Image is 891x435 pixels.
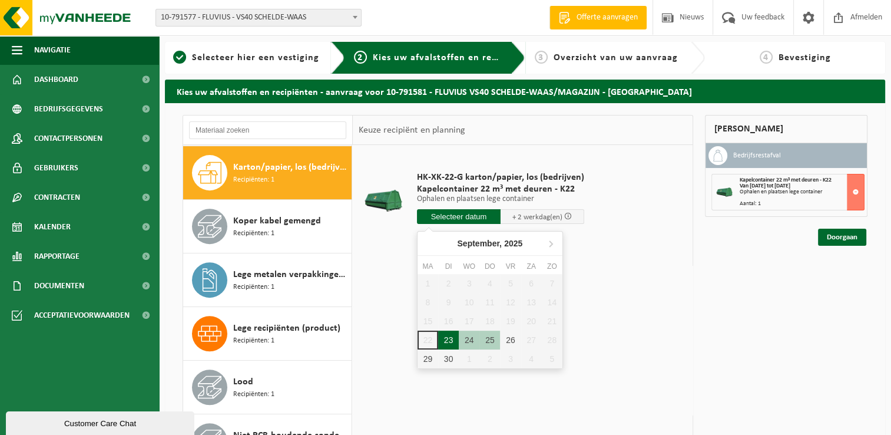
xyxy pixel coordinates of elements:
span: Documenten [34,271,84,301]
div: 30 [438,350,459,368]
span: Acceptatievoorwaarden [34,301,130,330]
span: Bevestiging [779,53,831,62]
a: 1Selecteer hier een vestiging [171,51,322,65]
div: vr [500,261,521,272]
iframe: chat widget [6,409,197,435]
span: Overzicht van uw aanvraag [554,53,678,62]
span: Karton/papier, los (bedrijven) [233,160,349,174]
span: Kies uw afvalstoffen en recipiënten [373,53,535,62]
div: 26 [500,331,521,350]
input: Selecteer datum [417,209,501,224]
span: Recipiënten: 1 [233,228,274,239]
div: 23 [438,331,459,350]
span: Offerte aanvragen [574,12,641,24]
button: Lood Recipiënten: 1 [183,361,352,414]
p: Ophalen en plaatsen lege container [417,195,584,203]
span: + 2 werkdag(en) [512,213,562,221]
span: 1 [173,51,186,64]
h3: Bedrijfsrestafval [733,146,781,165]
div: 3 [500,350,521,368]
span: Kapelcontainer 22 m³ met deuren - K22 [740,177,832,183]
span: HK-XK-22-G karton/papier, los (bedrijven) [417,172,584,183]
div: 2 [479,350,500,368]
a: Offerte aanvragen [549,6,647,29]
div: zo [542,261,562,272]
input: Materiaal zoeken [189,121,346,139]
span: Bedrijfsgegevens [34,94,103,124]
span: Selecteer hier een vestiging [192,53,319,62]
button: Lege recipiënten (product) Recipiënten: 1 [183,307,352,361]
span: Kapelcontainer 22 m³ met deuren - K22 [417,183,584,195]
span: Lood [233,375,253,389]
div: wo [459,261,479,272]
span: Dashboard [34,65,78,94]
span: Recipiënten: 1 [233,174,274,186]
i: 2025 [504,239,522,248]
span: Koper kabel gemengd [233,214,321,228]
span: Gebruikers [34,153,78,183]
button: Lege metalen verpakkingen van verf en/of inkt (schraapschoon) Recipiënten: 1 [183,253,352,307]
div: 29 [418,350,438,368]
div: September, [452,234,527,253]
div: do [479,261,500,272]
span: Recipiënten: 1 [233,282,274,293]
strong: Van [DATE] tot [DATE] [740,183,790,189]
span: Contactpersonen [34,124,102,153]
span: Kalender [34,212,71,242]
span: Navigatie [34,35,71,65]
div: ma [418,261,438,272]
div: di [438,261,459,272]
span: Recipiënten: 1 [233,335,274,347]
span: 10-791577 - FLUVIUS - VS40 SCHELDE-WAAS [156,9,361,26]
div: Aantal: 1 [740,201,864,207]
div: za [521,261,542,272]
span: Lege metalen verpakkingen van verf en/of inkt (schraapschoon) [233,268,349,282]
span: 4 [760,51,773,64]
div: Keuze recipiënt en planning [353,116,471,145]
div: 1 [459,350,479,368]
span: 2 [354,51,367,64]
div: Ophalen en plaatsen lege container [740,189,864,195]
div: 25 [479,331,500,350]
div: 24 [459,331,479,350]
span: 3 [535,51,548,64]
a: Doorgaan [818,229,866,246]
h2: Kies uw afvalstoffen en recipiënten - aanvraag voor 10-791581 - FLUVIUS VS40 SCHELDE-WAAS/MAGAZIJ... [165,80,885,103]
button: Karton/papier, los (bedrijven) Recipiënten: 1 [183,146,352,200]
button: Koper kabel gemengd Recipiënten: 1 [183,200,352,253]
span: Rapportage [34,242,80,271]
span: 10-791577 - FLUVIUS - VS40 SCHELDE-WAAS [155,9,362,27]
div: [PERSON_NAME] [705,115,867,143]
span: Recipiënten: 1 [233,389,274,400]
span: Lege recipiënten (product) [233,321,340,335]
span: Contracten [34,183,80,212]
